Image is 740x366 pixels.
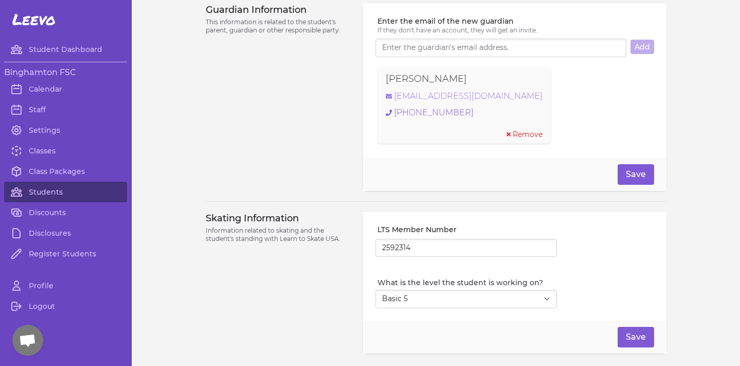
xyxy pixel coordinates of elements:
button: Add [630,40,654,54]
label: Enter the email of the new guardian [377,16,654,26]
a: Register Students [4,243,127,264]
a: Students [4,182,127,202]
label: LTS Member Number [377,224,557,235]
a: Open chat [12,325,43,356]
button: Remove [507,129,543,140]
span: Leevo [12,10,56,29]
input: Enter the guardian's email address. [375,39,626,57]
a: Discounts [4,202,127,223]
p: Information related to skating and the student's standing with Learn to Skate USA. [206,226,351,243]
h3: Guardian Information [206,4,351,16]
a: Settings [4,120,127,141]
h3: Skating Information [206,212,351,224]
p: This information is related to the student's parent, guardian or other responsible party. [206,18,351,34]
input: LTS or USFSA number [375,239,557,257]
p: If they don't have an account, they will get an invite. [377,26,654,34]
span: Remove [513,129,543,140]
a: Calendar [4,79,127,99]
a: Disclosures [4,223,127,243]
button: Save [618,327,654,347]
p: [PERSON_NAME] [386,72,467,86]
a: Logout [4,296,127,317]
a: Staff [4,99,127,120]
a: Class Packages [4,161,127,182]
a: [EMAIL_ADDRESS][DOMAIN_NAME] [386,90,543,102]
a: Classes [4,141,127,161]
a: [PHONE_NUMBER] [386,107,543,119]
label: What is the level the student is working on? [377,277,557,288]
a: Student Dashboard [4,39,127,60]
a: Profile [4,275,127,296]
h3: Binghamton FSC [4,66,127,79]
button: Save [618,164,654,185]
